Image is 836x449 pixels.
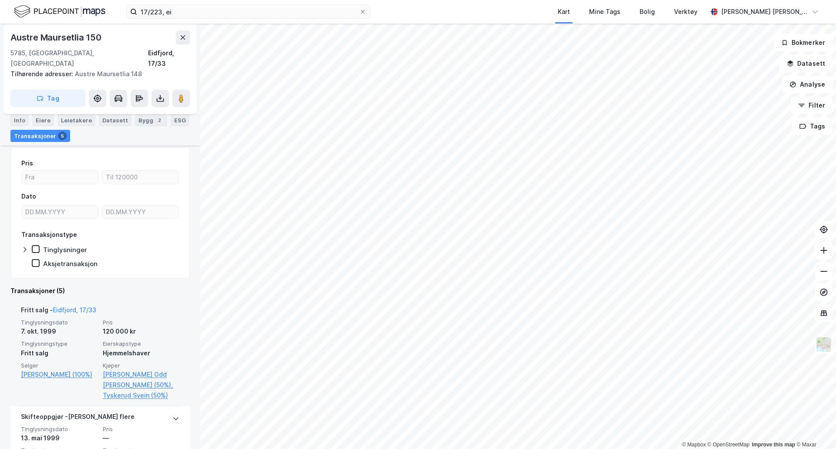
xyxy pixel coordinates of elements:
div: Tinglysninger [43,246,87,254]
a: Improve this map [752,442,795,448]
span: Kjøper [103,362,179,369]
div: 13. mai 1999 [21,433,98,443]
span: Pris [103,425,179,433]
div: Transaksjonstype [21,230,77,240]
div: Transaksjoner (5) [10,286,190,296]
div: Leietakere [57,114,95,126]
div: Kart [558,7,570,17]
span: Tinglysningstype [21,340,98,348]
div: Austre Maursetlia 148 [10,69,183,79]
button: Tags [792,118,833,135]
div: Eiere [32,114,54,126]
div: [PERSON_NAME] [PERSON_NAME] [721,7,808,17]
a: Tyskerud Svein (50%) [103,390,179,401]
div: — [103,433,179,443]
div: Info [10,114,29,126]
div: Skifteoppgjør - [PERSON_NAME] flere [21,412,135,425]
input: DD.MM.YYYY [102,206,179,219]
iframe: Chat Widget [792,407,836,449]
div: Hjemmelshaver [103,348,179,358]
input: Fra [22,171,98,184]
div: 120 000 kr [103,326,179,337]
div: Verktøy [674,7,698,17]
img: Z [816,336,832,353]
div: Eidfjord, 17/33 [148,48,190,69]
a: Eidfjord, 17/33 [53,306,96,314]
button: Datasett [779,55,833,72]
button: Analyse [782,76,833,93]
span: Selger [21,362,98,369]
a: [PERSON_NAME] Odd [PERSON_NAME] (50%), [103,369,179,390]
a: OpenStreetMap [708,442,750,448]
img: logo.f888ab2527a4732fd821a326f86c7f29.svg [14,4,105,19]
div: 5 [58,132,67,140]
div: Transaksjoner [10,130,70,142]
div: Fritt salg - [21,305,96,319]
div: 5785, [GEOGRAPHIC_DATA], [GEOGRAPHIC_DATA] [10,48,148,69]
div: Kontrollprogram for chat [792,407,836,449]
button: Bokmerker [774,34,833,51]
div: Dato [21,191,36,202]
div: Aksjetransaksjon [43,260,98,268]
a: Mapbox [682,442,706,448]
div: Austre Maursetlia 150 [10,30,103,44]
div: Bolig [640,7,655,17]
div: 7. okt. 1999 [21,326,98,337]
div: Bygg [135,114,167,126]
input: Til 120000 [102,171,179,184]
span: Tinglysningsdato [21,319,98,326]
span: Tilhørende adresser: [10,70,75,78]
span: Pris [103,319,179,326]
div: Datasett [99,114,131,126]
button: Filter [791,97,833,114]
a: [PERSON_NAME] (100%) [21,369,98,380]
input: DD.MM.YYYY [22,206,98,219]
div: Pris [21,158,33,169]
div: Fritt salg [21,348,98,358]
div: 2 [155,116,164,125]
div: Mine Tags [589,7,620,17]
button: Tag [10,90,85,107]
div: ESG [171,114,189,126]
span: Tinglysningsdato [21,425,98,433]
span: Eierskapstype [103,340,179,348]
input: Søk på adresse, matrikkel, gårdeiere, leietakere eller personer [137,5,359,18]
